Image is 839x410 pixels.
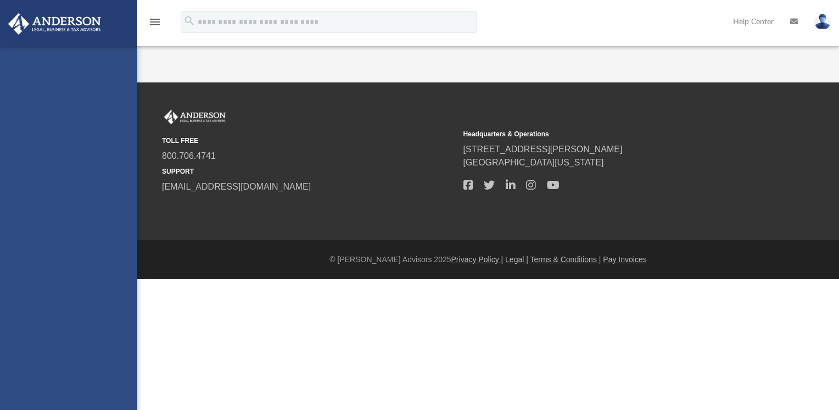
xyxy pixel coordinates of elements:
[451,255,504,264] a: Privacy Policy |
[148,21,161,29] a: menu
[463,158,604,167] a: [GEOGRAPHIC_DATA][US_STATE]
[162,110,228,124] img: Anderson Advisors Platinum Portal
[137,254,839,265] div: © [PERSON_NAME] Advisors 2025
[5,13,104,35] img: Anderson Advisors Platinum Portal
[463,129,757,139] small: Headquarters & Operations
[162,167,456,176] small: SUPPORT
[162,182,311,191] a: [EMAIL_ADDRESS][DOMAIN_NAME]
[530,255,601,264] a: Terms & Conditions |
[814,14,831,30] img: User Pic
[162,151,216,160] a: 800.706.4741
[463,145,623,154] a: [STREET_ADDRESS][PERSON_NAME]
[162,136,456,146] small: TOLL FREE
[603,255,646,264] a: Pay Invoices
[183,15,195,27] i: search
[505,255,528,264] a: Legal |
[148,15,161,29] i: menu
